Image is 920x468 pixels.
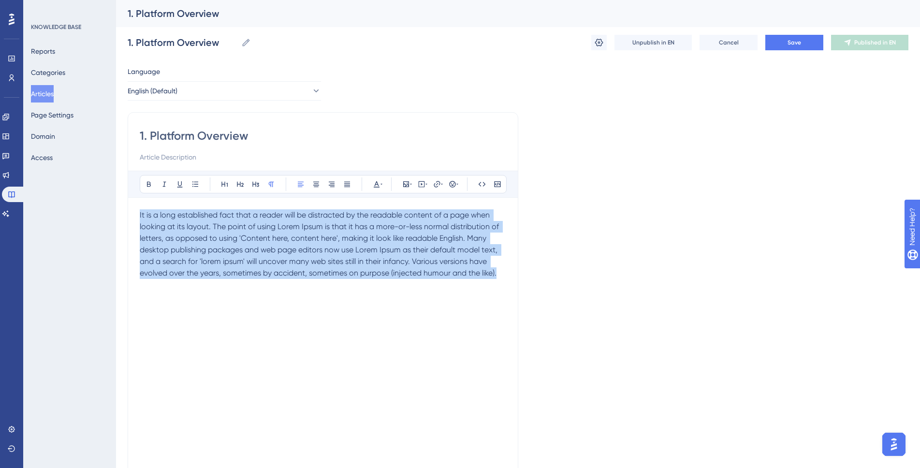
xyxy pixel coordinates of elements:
button: English (Default) [128,81,321,101]
div: 1. Platform Overview [128,7,884,20]
input: Article Title [140,128,506,144]
span: Save [788,39,801,46]
button: Articles [31,85,54,102]
span: Unpublish in EN [632,39,674,46]
button: Save [765,35,823,50]
div: KNOWLEDGE BASE [31,23,81,31]
span: Cancel [719,39,739,46]
span: It is a long established fact that a reader will be distracted by the readable content of a page ... [140,210,501,278]
span: English (Default) [128,85,177,97]
button: Page Settings [31,106,73,124]
button: Cancel [700,35,758,50]
span: Published in EN [854,39,896,46]
button: Access [31,149,53,166]
iframe: UserGuiding AI Assistant Launcher [879,430,908,459]
span: Language [128,66,160,77]
input: Article Description [140,151,506,163]
button: Published in EN [831,35,908,50]
button: Unpublish in EN [614,35,692,50]
button: Domain [31,128,55,145]
button: Categories [31,64,65,81]
input: Article Name [128,36,237,49]
span: Need Help? [23,2,60,14]
button: Reports [31,43,55,60]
